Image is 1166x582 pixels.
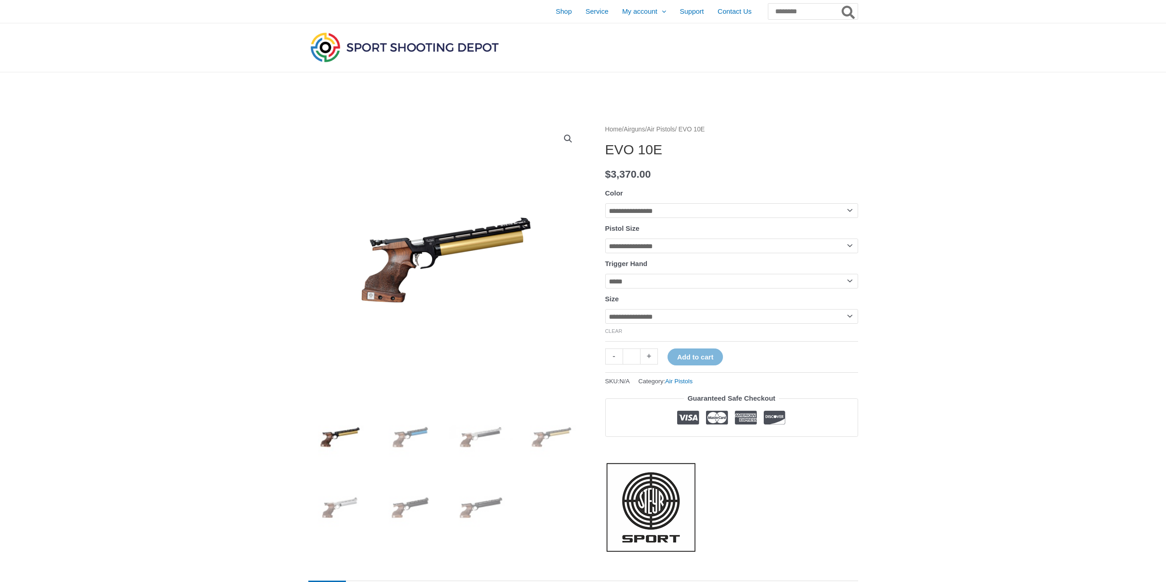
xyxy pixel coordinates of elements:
span: N/A [619,378,630,385]
bdi: 3,370.00 [605,169,651,180]
a: Home [605,126,622,133]
a: Clear options [605,328,623,334]
img: EVO 10E - Image 3 [449,405,513,469]
a: + [640,348,658,364]
a: Steyr Sport [605,462,697,553]
button: Search [840,4,858,19]
label: Color [605,189,623,197]
img: Steyr EVO 10E [520,405,583,469]
span: SKU: [605,375,630,387]
button: Add to cart [668,348,723,365]
h1: EVO 10E [605,141,858,158]
input: Product quantity [623,348,640,364]
span: Category: [638,375,693,387]
img: EVO 10E - Image 6 [378,476,442,539]
img: Sport Shooting Depot [308,30,501,64]
a: Air Pistols [665,378,693,385]
span: $ [605,169,611,180]
a: Air Pistols [647,126,675,133]
label: Size [605,295,619,303]
a: Airguns [624,126,645,133]
img: EVO 10E - Image 2 [378,405,442,469]
label: Trigger Hand [605,260,648,267]
legend: Guaranteed Safe Checkout [684,392,779,405]
img: EVO 10E - Image 7 [449,476,513,539]
img: Steyr EVO 10E [308,124,583,398]
nav: Breadcrumb [605,124,858,136]
img: Steyr EVO 10E [308,405,372,469]
iframe: Customer reviews powered by Trustpilot [605,444,858,455]
a: View full-screen image gallery [560,131,576,147]
label: Pistol Size [605,224,640,232]
img: EVO 10E - Image 5 [308,476,372,539]
a: - [605,348,623,364]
